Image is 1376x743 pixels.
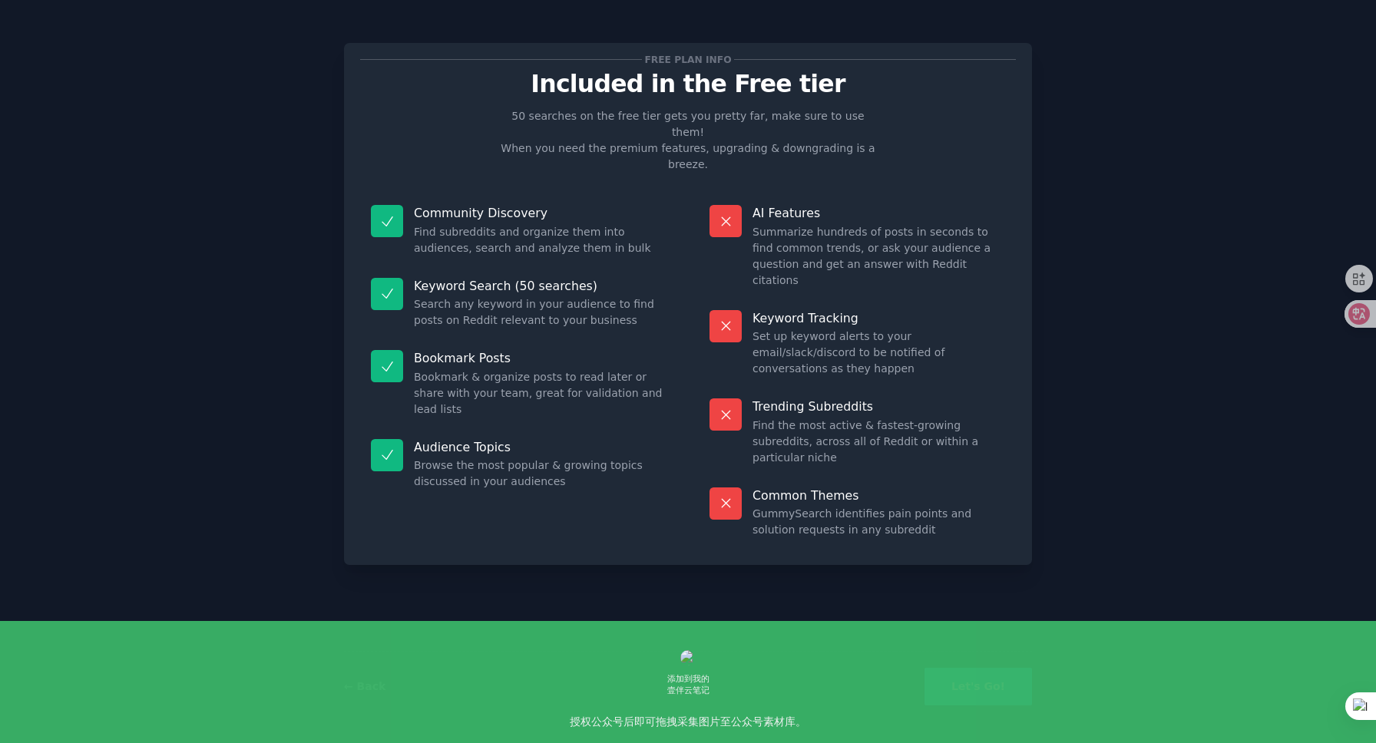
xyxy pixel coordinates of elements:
[414,439,666,455] p: Audience Topics
[752,310,1005,326] p: Keyword Tracking
[752,418,1005,466] dd: Find the most active & fastest-growing subreddits, across all of Reddit or within a particular niche
[414,350,666,366] p: Bookmark Posts
[360,71,1016,97] p: Included in the Free tier
[414,296,666,329] dd: Search any keyword in your audience to find posts on Reddit relevant to your business
[752,329,1005,377] dd: Set up keyword alerts to your email/slack/discord to be notified of conversations as they happen
[752,205,1005,221] p: AI Features
[495,108,881,173] p: 50 searches on the free tier gets you pretty far, make sure to use them! When you need the premiu...
[642,51,734,68] span: Free plan info
[414,278,666,294] p: Keyword Search (50 searches)
[414,457,666,490] dd: Browse the most popular & growing topics discussed in your audiences
[752,487,1005,504] p: Common Themes
[752,506,1005,538] dd: GummySearch identifies pain points and solution requests in any subreddit
[752,398,1005,414] p: Trending Subreddits
[414,224,666,256] dd: Find subreddits and organize them into audiences, search and analyze them in bulk
[752,224,1005,289] dd: Summarize hundreds of posts in seconds to find common trends, or ask your audience a question and...
[414,369,666,418] dd: Bookmark & organize posts to read later or share with your team, great for validation and lead lists
[414,205,666,221] p: Community Discovery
